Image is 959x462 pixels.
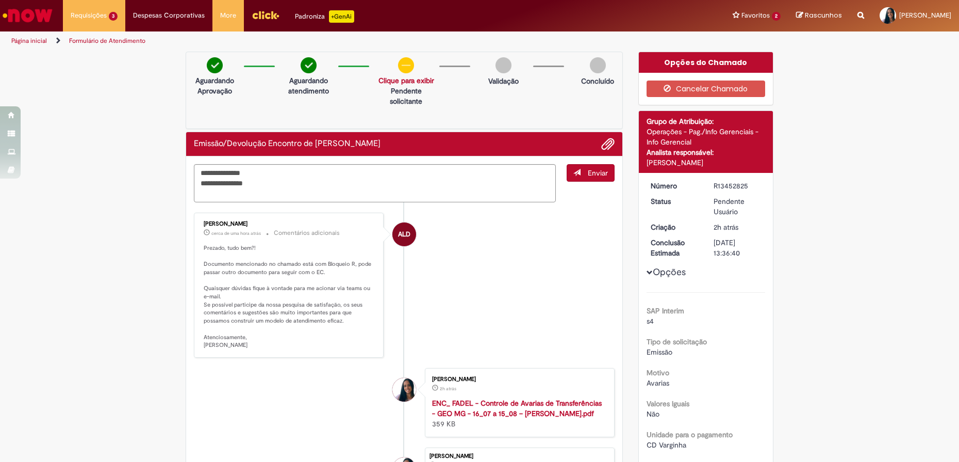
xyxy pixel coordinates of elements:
img: circle-minus.png [398,57,414,73]
img: check-circle-green.png [301,57,317,73]
img: img-circle-grey.png [495,57,511,73]
dt: Status [643,196,706,206]
img: ServiceNow [1,5,54,26]
div: Andressa Luiza Da Silva [392,222,416,246]
img: check-circle-green.png [207,57,223,73]
h2: Emissão/Devolução Encontro de Contas Fornecedor Histórico de tíquete [194,139,381,149]
textarea: Digite sua mensagem aqui... [194,164,556,202]
p: +GenAi [329,10,354,23]
img: img-circle-grey.png [590,57,606,73]
span: Despesas Corporativas [133,10,205,21]
div: [PERSON_NAME] [432,376,604,383]
div: [PERSON_NAME] [429,453,609,459]
div: R13452825 [714,181,762,191]
span: CD Varginha [647,440,686,450]
span: Avarias [647,378,669,388]
span: s4 [647,316,654,326]
p: Prezado, tudo bem?! Documento mencionado no chamado está com Bloqueio R, pode passar outro docume... [204,244,375,349]
div: Grupo de Atribuição: [647,116,766,126]
span: Não [647,409,659,419]
time: 27/08/2025 14:36:24 [440,386,456,392]
div: [DATE] 13:36:40 [714,237,762,258]
span: 2h atrás [440,386,456,392]
a: Rascunhos [796,11,842,21]
div: Pendente Usuário [714,196,762,217]
a: Página inicial [11,37,47,45]
b: Tipo de solicitação [647,337,707,346]
span: ALD [398,222,410,247]
b: SAP Interim [647,306,684,315]
time: 27/08/2025 14:36:35 [714,222,738,232]
button: Enviar [567,164,615,182]
span: Emissão [647,347,672,357]
div: Opções do Chamado [639,52,773,73]
b: Motivo [647,368,669,377]
span: Enviar [588,168,608,178]
div: Maria Eduarda Resende Giarola [392,378,416,402]
div: 359 KB [432,398,604,429]
span: More [220,10,236,21]
a: ENC_ FADEL - Controle de Avarias de Transferências - GEO MG - 16_07 a 15_08 – [PERSON_NAME].pdf [432,399,602,418]
dt: Conclusão Estimada [643,237,706,258]
span: Favoritos [741,10,770,21]
p: Aguardando Aprovação [190,75,239,96]
div: Analista responsável: [647,147,766,157]
ul: Trilhas de página [8,31,632,51]
p: Aguardando atendimento [284,75,333,96]
b: Unidade para o pagamento [647,430,733,439]
button: Cancelar Chamado [647,81,766,97]
b: Valores Iguais [647,399,689,408]
span: [PERSON_NAME] [899,11,951,20]
p: Validação [488,76,519,86]
span: Requisições [71,10,107,21]
p: Concluído [581,76,614,86]
span: cerca de uma hora atrás [211,230,261,236]
dt: Criação [643,222,706,232]
a: Formulário de Atendimento [69,37,145,45]
div: 27/08/2025 14:36:35 [714,222,762,232]
time: 27/08/2025 16:06:02 [211,230,261,236]
span: Rascunhos [805,10,842,20]
small: Comentários adicionais [274,229,340,237]
button: Adicionar anexos [601,137,615,151]
a: Clique para exibir [378,76,434,85]
span: 3 [109,12,118,21]
dt: Número [643,181,706,191]
img: click_logo_yellow_360x200.png [252,7,279,23]
span: 2h atrás [714,222,738,232]
div: [PERSON_NAME] [647,157,766,168]
span: 2 [772,12,781,21]
div: Operações - Pag./Info Gerenciais - Info Gerencial [647,126,766,147]
div: Padroniza [295,10,354,23]
p: Pendente solicitante [378,86,434,106]
div: [PERSON_NAME] [204,221,375,227]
